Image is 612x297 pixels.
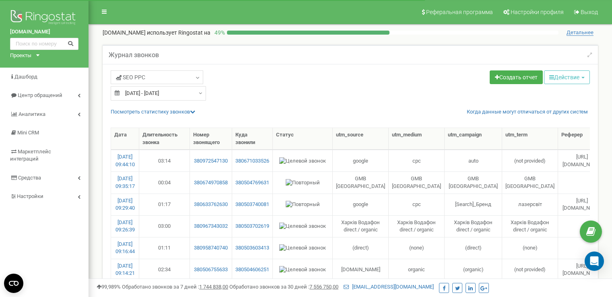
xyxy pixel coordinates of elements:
td: (none) [502,237,558,259]
td: 03:14 [139,150,190,171]
th: utm_campaign [445,128,502,150]
td: google [333,194,389,215]
p: 49 % [210,29,227,37]
img: Целевой звонок [279,157,326,165]
td: GMB [GEOGRAPHIC_DATA] [502,171,558,193]
input: Поиск по номеру [10,38,78,50]
span: [URL][DOMAIN_NAME] [563,198,602,211]
td: 01:11 [139,237,190,259]
span: Настройки [17,193,43,199]
td: google [333,150,389,171]
a: [DOMAIN_NAME] [10,28,78,36]
td: GMB [GEOGRAPHIC_DATA] [389,171,445,193]
span: Обработано звонков за 7 дней : [122,284,228,290]
td: cpc [389,150,445,171]
span: Реферальная программа [426,9,493,15]
img: Повторный [286,179,320,187]
img: Целевой звонок [279,223,326,230]
span: Выход [581,9,598,15]
td: лазерсвіт [502,194,558,215]
div: Open Intercom Messenger [585,252,604,271]
th: Длительность звонка [139,128,190,150]
td: 00:04 [139,171,190,193]
td: [DOMAIN_NAME] [333,259,389,280]
td: Харків Водафон direct / organic [389,215,445,237]
td: (not provided) [502,150,558,171]
button: Действие [544,70,590,84]
span: Обработано звонков за 30 дней : [229,284,338,290]
a: 380674970858 [193,179,229,187]
td: 02:34 [139,259,190,280]
td: Харків Водафон direct / organic [445,215,502,237]
button: Open CMP widget [4,274,23,293]
span: Аналитика [19,111,45,117]
td: [Search]_Бренд [445,194,502,215]
a: [DATE] 09:26:39 [115,219,135,233]
th: Дата [111,128,139,150]
td: auto [445,150,502,171]
th: utm_source [333,128,389,150]
u: 1 744 838,00 [199,284,228,290]
span: [URL][DOMAIN_NAME] [563,154,602,167]
th: Номер звонящего [190,128,232,150]
span: Настройки профиля [511,9,564,15]
th: utm_term [502,128,558,150]
a: 380504606251 [235,266,269,274]
img: Ringostat logo [10,8,78,28]
a: 380671033526 [235,157,269,165]
h5: Журнал звонков [109,52,159,59]
span: Маркетплейс интеграций [10,148,51,162]
a: [DATE] 09:29:40 [115,198,135,211]
span: 99,989% [97,284,121,290]
div: Проекты [10,52,31,60]
a: 380503702619 [235,223,269,230]
td: 03:00 [139,215,190,237]
a: 380967343032 [193,223,229,230]
a: SЕО PPС [111,70,203,84]
td: GMB [GEOGRAPHIC_DATA] [333,171,389,193]
img: Целевой звонок [279,244,326,252]
a: Создать отчет [490,70,543,84]
td: (not provided) [502,259,558,280]
a: Когда данные могут отличаться от других систем [467,108,588,116]
td: (direct) [333,237,389,259]
span: использует Ringostat на [147,29,210,36]
span: Mini CRM [17,130,39,136]
td: cpc [389,194,445,215]
a: [EMAIL_ADDRESS][DOMAIN_NAME] [344,284,434,290]
th: utm_medium [389,128,445,150]
td: Харків Водафон direct / organic [333,215,389,237]
td: (none) [389,237,445,259]
img: Целевой звонок [279,266,326,274]
a: 380972547130 [193,157,229,165]
u: 7 556 750,00 [309,284,338,290]
span: Дашборд [14,74,37,80]
a: [DATE] 09:35:17 [115,175,135,189]
th: Статус [273,128,333,150]
a: 380503740081 [235,201,269,208]
a: [DATE] 09:14:21 [115,263,135,276]
span: SЕО PPС [116,73,145,81]
a: 380958740740 [193,244,229,252]
img: Повторный [286,201,320,208]
th: Реферер [558,128,606,150]
span: Центр обращений [18,92,62,98]
a: 380504769631 [235,179,269,187]
a: 380633762630 [193,201,229,208]
span: [URL][DOMAIN_NAME] [563,263,602,276]
td: (direct) [445,237,502,259]
td: 01:17 [139,194,190,215]
td: Харків Водафон direct / organic [502,215,558,237]
a: 380506755633 [193,266,229,274]
a: 380503603413 [235,244,269,252]
td: organic [389,259,445,280]
a: [DATE] 09:44:10 [115,154,135,167]
span: Средства [18,175,41,181]
span: Детальнее [567,29,593,36]
td: (organic) [445,259,502,280]
a: [DATE] 09:16:44 [115,241,135,255]
a: Посмотреть cтатистику звонков [111,109,195,115]
td: GMB [GEOGRAPHIC_DATA] [445,171,502,193]
th: Куда звонили [232,128,273,150]
p: [DOMAIN_NAME] [103,29,210,37]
